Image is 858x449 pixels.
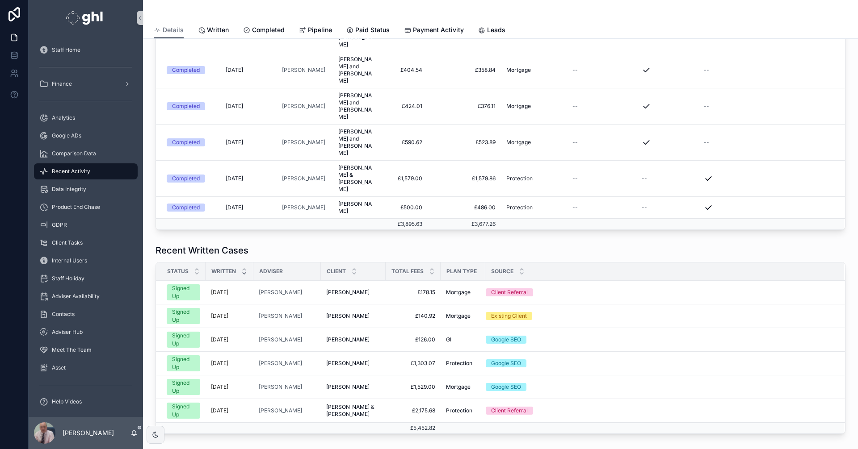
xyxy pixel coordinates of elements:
p: [DATE] [211,336,228,343]
a: Details [154,22,184,39]
a: £1,529.00 [391,383,435,391]
a: Signed Up [167,308,200,324]
a: [DATE] [211,360,248,367]
a: Completed [243,22,285,40]
span: Recent Activity [52,168,90,175]
span: £3,677.26 [471,220,496,227]
span: [PERSON_NAME] [259,383,302,391]
a: £500.00 [385,204,422,211]
span: Asset [52,364,66,371]
a: Signed Up [167,284,200,300]
a: [PERSON_NAME] [282,175,325,182]
a: [DATE] [211,312,248,320]
span: [PERSON_NAME] and [PERSON_NAME] [338,92,374,121]
div: Signed Up [172,284,195,300]
a: Analytics [34,110,138,126]
a: [PERSON_NAME] [326,360,380,367]
span: [PERSON_NAME] and [PERSON_NAME] [338,56,374,84]
a: Protection [506,175,562,182]
p: [DATE] [211,407,228,414]
a: Paid Status [346,22,390,40]
span: GDPR [52,221,67,229]
span: -- [704,103,709,110]
a: GDPR [34,217,138,233]
p: [DATE] [211,383,228,391]
span: [PERSON_NAME] [282,204,325,211]
a: £1,579.00 [385,175,422,182]
a: £358.84 [433,67,496,74]
a: -- [572,204,631,211]
a: [PERSON_NAME] [282,67,325,74]
a: £404.54 [385,67,422,74]
a: Signed Up [167,403,200,419]
a: -- [642,204,698,211]
span: -- [572,103,578,110]
a: Mortgage [506,139,562,146]
span: Adviser Availability [52,293,100,300]
span: -- [704,67,709,74]
span: Client Tasks [52,239,83,246]
span: Contacts [52,311,75,318]
span: -- [572,67,578,74]
span: [DATE] [226,204,243,211]
a: [PERSON_NAME] [326,336,380,343]
span: [PERSON_NAME] [259,289,302,296]
span: [PERSON_NAME] [326,289,370,296]
a: Google SEO [486,359,833,367]
div: Existing Client [491,312,527,320]
span: [PERSON_NAME] [338,200,374,215]
span: £2,175.68 [391,407,435,414]
span: [DATE] [226,67,243,74]
div: Client Referral [491,407,528,415]
a: [PERSON_NAME] & [PERSON_NAME] [326,403,380,418]
a: [PERSON_NAME] [282,139,325,146]
a: Staff Home [34,42,138,58]
span: Plan Type [446,268,477,275]
span: -- [572,204,578,211]
a: £1,579.86 [433,175,496,182]
a: [PERSON_NAME] [282,103,325,110]
div: Signed Up [172,332,195,348]
a: [DATE] [226,139,271,146]
a: £376.11 [433,103,496,110]
span: [PERSON_NAME] [259,360,302,367]
a: [PERSON_NAME] [259,312,315,320]
span: [DATE] [226,103,243,110]
a: [PERSON_NAME] [326,312,380,320]
span: £126.00 [391,336,435,343]
a: Client Referral [486,288,833,296]
span: Mortgage [446,312,471,320]
a: [PERSON_NAME] [259,312,302,320]
a: [PERSON_NAME] [282,139,328,146]
a: Mortgage [446,383,480,391]
a: [DATE] [226,67,271,74]
a: £486.00 [433,204,496,211]
a: [DATE] [211,289,248,296]
a: -- [704,139,833,146]
span: Status [167,268,189,275]
a: Protection [446,360,480,367]
a: Google SEO [486,336,833,344]
span: Leads [487,25,505,34]
h1: Recent Written Cases [156,244,248,257]
span: £424.01 [385,103,422,110]
a: Signed Up [167,355,200,371]
a: Completed [167,102,215,110]
a: [PERSON_NAME] [282,103,328,110]
span: [PERSON_NAME] & [PERSON_NAME] [338,164,374,193]
div: Completed [172,102,200,110]
span: -- [704,139,709,146]
img: App logo [66,11,105,25]
a: £178.15 [391,289,435,296]
span: Google ADs [52,132,81,139]
span: Protection [446,407,472,414]
span: Staff Holiday [52,275,84,282]
a: [PERSON_NAME] [282,204,328,211]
